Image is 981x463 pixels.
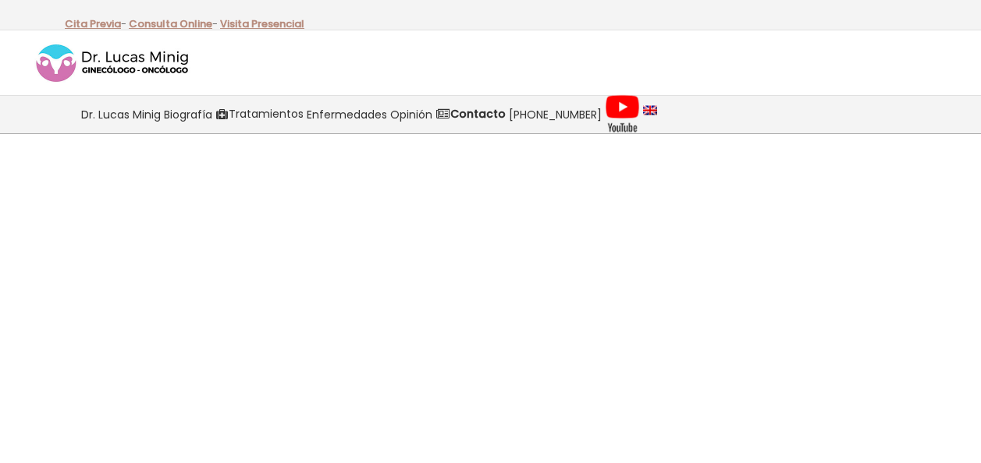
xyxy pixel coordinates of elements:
[605,95,640,134] img: Videos Youtube Ginecología
[129,14,218,34] p: -
[305,96,389,133] a: Enfermedades
[229,105,304,123] span: Tratamientos
[450,106,506,122] strong: Contacto
[389,96,434,133] a: Opinión
[642,96,659,133] a: language english
[65,16,121,31] a: Cita Previa
[162,96,214,133] a: Biografía
[509,106,602,124] span: [PHONE_NUMBER]
[643,106,657,115] img: language english
[80,96,162,133] a: Dr. Lucas Minig
[603,96,642,133] a: Videos Youtube Ginecología
[507,96,603,133] a: [PHONE_NUMBER]
[434,96,507,133] a: Contacto
[81,106,161,124] span: Dr. Lucas Minig
[307,106,387,124] span: Enfermedades
[390,106,432,124] span: Opinión
[164,106,212,124] span: Biografía
[220,16,304,31] a: Visita Presencial
[129,16,212,31] a: Consulta Online
[65,14,126,34] p: -
[214,96,305,133] a: Tratamientos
